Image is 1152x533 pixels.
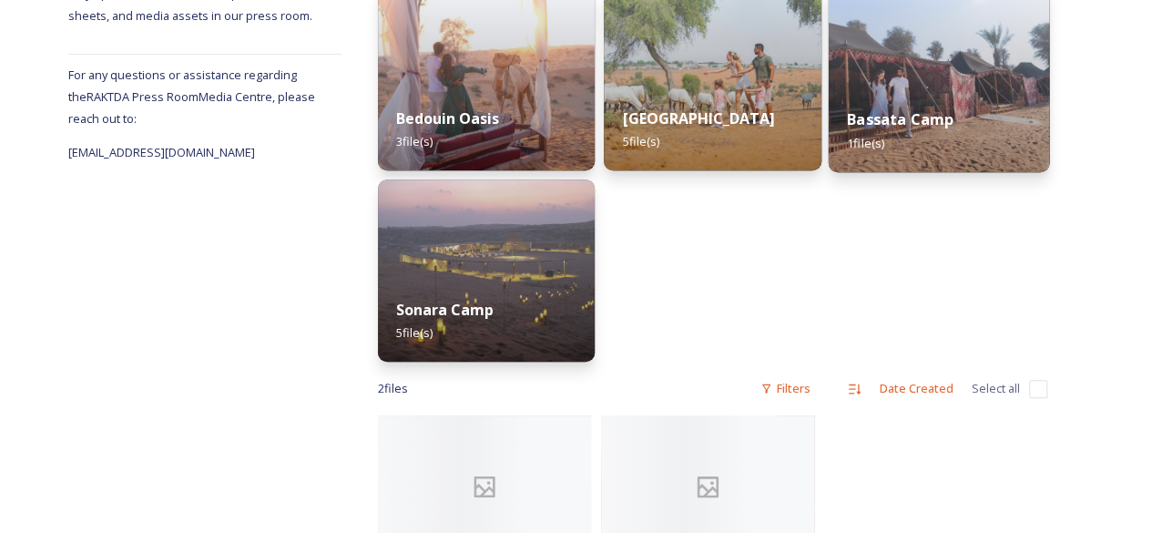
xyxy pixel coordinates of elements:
img: 4a49bcca-b27e-4bdc-b1b4-c60a3416f056.jpg [378,179,595,362]
span: 2 file s [378,380,408,397]
strong: Bassata Camp [847,109,953,129]
div: Filters [751,371,820,406]
span: 1 file(s) [847,134,884,150]
span: 3 file(s) [396,133,433,149]
span: Select all [972,380,1020,397]
div: Date Created [871,371,963,406]
span: 5 file(s) [622,133,658,149]
strong: Bedouin Oasis [396,108,499,128]
strong: Sonara Camp [396,300,494,320]
span: For any questions or assistance regarding the RAKTDA Press Room Media Centre, please reach out to: [68,67,315,127]
span: 5 file(s) [396,324,433,341]
span: [EMAIL_ADDRESS][DOMAIN_NAME] [68,144,255,160]
strong: [GEOGRAPHIC_DATA] [622,108,774,128]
